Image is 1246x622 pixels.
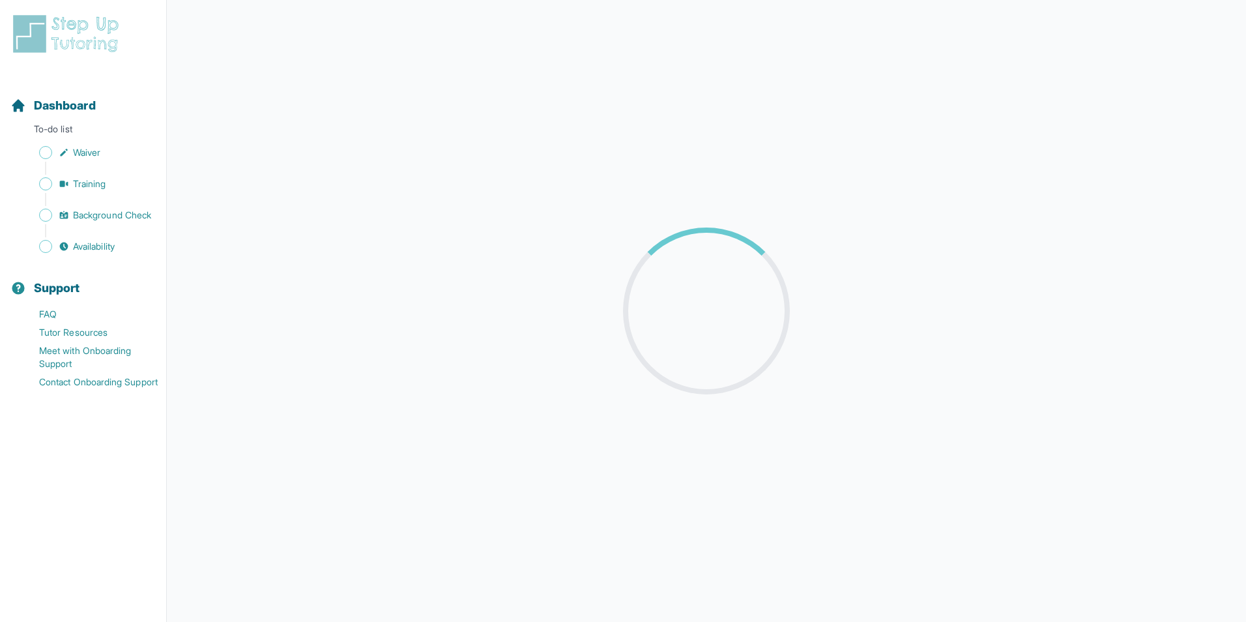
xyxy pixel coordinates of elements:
a: Availability [10,237,166,256]
a: Meet with Onboarding Support [10,342,166,373]
span: Availability [73,240,115,253]
a: Training [10,175,166,193]
a: Contact Onboarding Support [10,373,166,391]
a: FAQ [10,305,166,323]
button: Support [5,258,161,303]
a: Dashboard [10,96,96,115]
button: Dashboard [5,76,161,120]
a: Waiver [10,143,166,162]
a: Tutor Resources [10,323,166,342]
span: Training [73,177,106,190]
p: To-do list [5,123,161,141]
img: logo [10,13,126,55]
span: Support [34,279,80,297]
a: Background Check [10,206,166,224]
span: Waiver [73,146,100,159]
span: Dashboard [34,96,96,115]
span: Background Check [73,209,151,222]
